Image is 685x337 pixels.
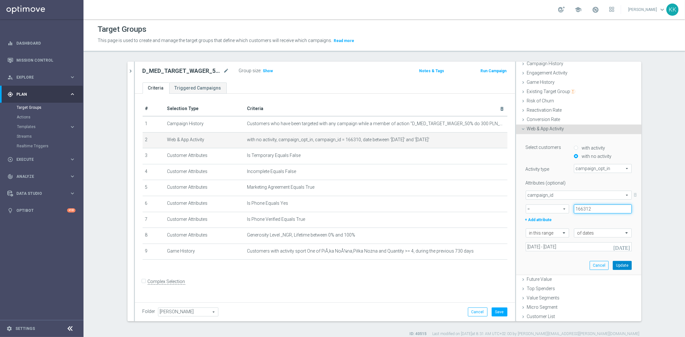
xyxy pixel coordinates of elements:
button: Save [492,307,507,316]
div: Analyze [7,174,69,179]
th: # [143,101,164,116]
button: person_search Explore keyboard_arrow_right [7,75,76,80]
span: Explore [16,75,69,79]
i: lightbulb [7,208,13,213]
span: Analyze [16,175,69,178]
div: KK [666,4,679,16]
i: keyboard_arrow_right [69,173,75,179]
td: 1 [143,116,164,132]
a: Actions [17,115,67,120]
span: Show [263,69,273,73]
button: equalizer Dashboard [7,41,76,46]
span: Campaign History [527,61,564,66]
span: Future Value [527,277,552,282]
td: 7 [143,212,164,228]
div: +10 [67,208,75,212]
input: Select date range [526,242,632,251]
button: Update [613,261,632,270]
button: track_changes Analyze keyboard_arrow_right [7,174,76,179]
button: chevron_right [127,62,134,81]
i: delete_forever [500,106,505,111]
td: 8 [143,228,164,244]
span: Incomplete Equals False [247,169,296,174]
td: Customer Attributes [164,148,245,164]
span: Is Phone Equals Yes [247,201,288,206]
div: Data Studio [7,191,69,196]
div: Actions [17,112,83,122]
td: Customer Attributes [164,228,245,244]
button: Cancel [590,261,609,270]
div: Realtime Triggers [17,141,83,151]
td: 9 [143,244,164,260]
label: Folder [143,309,155,314]
span: Value Segments [527,295,560,300]
a: [PERSON_NAME]keyboard_arrow_down [628,5,666,14]
button: Data Studio keyboard_arrow_right [7,191,76,196]
a: Target Groups [17,105,67,110]
i: play_circle_outline [7,157,13,162]
td: Web & App Activity [164,132,245,148]
span: Plan [16,92,69,96]
td: Game History [164,244,245,260]
span: school [575,6,582,13]
div: Templates keyboard_arrow_right [17,124,76,129]
div: Optibot [7,202,75,219]
label: Complex Selection [148,279,185,285]
td: 4 [143,164,164,180]
a: Streams [17,134,67,139]
button: [DATE] [612,242,632,252]
a: Triggered Campaigns [169,82,227,94]
div: Plan [7,91,69,97]
i: chevron_right [128,68,134,74]
div: Target Groups [17,103,83,112]
i: equalizer [7,40,13,46]
span: with no activity, campaign_opt_in, campaign_id = 166310, date between '[DATE]' and '[DATE]' [247,137,430,143]
a: Settings [15,327,35,331]
span: Conversion Rate [527,117,560,122]
label: Group size [239,68,261,73]
a: Mission Control [16,52,75,69]
i: keyboard_arrow_right [69,74,75,80]
h1: Target Groups [98,25,146,34]
i: keyboard_arrow_right [69,124,75,130]
td: 6 [143,196,164,212]
ng-select: in this range [526,229,569,238]
span: Execute [16,158,69,161]
span: Is Phone Verified Equals True [247,217,305,222]
button: Notes & Tags [418,67,445,74]
label: Select customers [521,142,569,150]
label: ID: 40515 [410,331,427,337]
label: Attributes (optional) [521,178,569,186]
span: Web & App Activity [527,126,564,131]
td: 5 [143,180,164,196]
td: 3 [143,148,164,164]
i: person_search [7,74,13,80]
div: Explore [7,74,69,80]
td: Customer Attributes [164,196,245,212]
span: This page is used to create and manage the target groups that define which customers will receive... [98,38,332,43]
td: Customer Attributes [164,164,245,180]
div: Templates [17,122,83,132]
i: track_changes [7,174,13,179]
label: with no activity [580,153,612,159]
td: Campaign History [164,116,245,132]
button: play_circle_outline Execute keyboard_arrow_right [7,157,76,162]
span: Generosity Level _NGR, Lifetime between 0% and 100% [247,232,356,238]
button: Run Campaign [480,67,507,74]
span: Existing Target Group [527,89,575,94]
a: Criteria [143,82,169,94]
div: Dashboard [7,35,75,52]
i: [DATE] [613,244,631,250]
span: keyboard_arrow_down [659,6,666,13]
div: Mission Control [7,58,76,63]
div: lightbulb Optibot +10 [7,208,76,213]
ng-select: of dates [574,229,632,238]
a: Optibot [16,202,67,219]
i: gps_fixed [7,91,13,97]
i: keyboard_arrow_right [69,91,75,97]
button: Cancel [468,307,487,316]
